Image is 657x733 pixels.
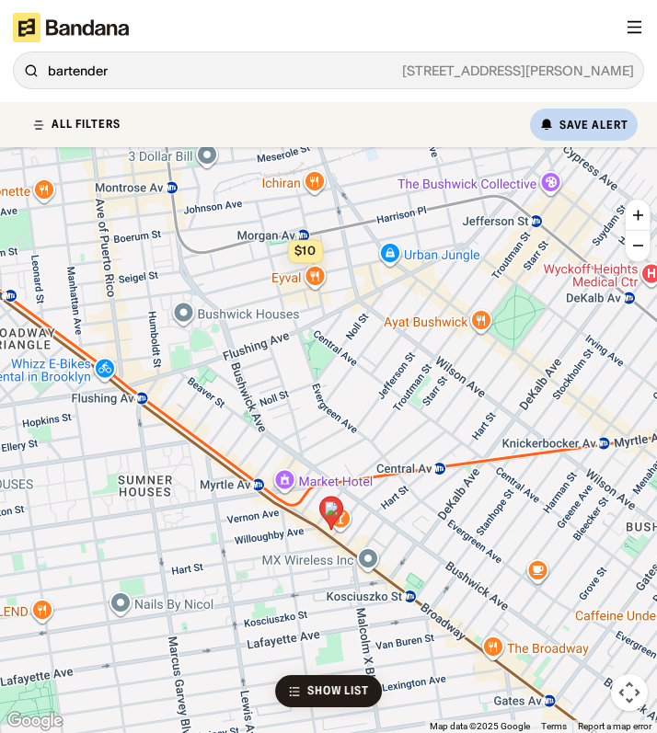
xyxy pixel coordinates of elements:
[559,118,628,132] div: Save Alert
[294,243,316,258] span: $10
[13,13,129,42] img: Bandana logotype
[611,674,648,711] button: Map camera controls
[578,721,651,731] a: Report a map error
[307,685,369,696] div: Show List
[108,64,634,77] div: [STREET_ADDRESS][PERSON_NAME]
[48,64,634,77] div: bartender
[5,709,65,733] a: Open this area in Google Maps (opens a new window)
[430,721,530,731] span: Map data ©2025 Google
[541,721,567,731] a: Terms (opens in new tab)
[52,119,121,130] div: ALL FILTERS
[5,709,65,733] img: Google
